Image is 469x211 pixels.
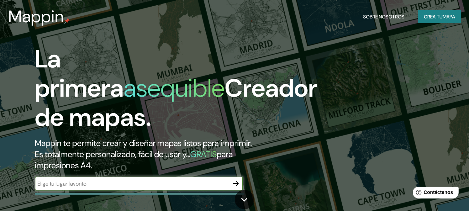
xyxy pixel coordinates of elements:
font: Mappin [8,6,64,27]
font: Creador de mapas. [35,72,317,133]
font: GRATIS [190,149,217,160]
button: Crea tumapa [418,10,461,23]
img: pin de mapeo [64,18,70,24]
font: Es totalmente personalizado, fácil de usar y... [35,149,190,160]
font: mapa [443,14,455,20]
input: Elige tu lugar favorito [35,180,229,188]
font: asequible [124,72,225,104]
font: Sobre nosotros [363,14,404,20]
font: La primera [35,43,124,104]
iframe: Lanzador de widgets de ayuda [407,184,461,203]
font: Crea tu [424,14,443,20]
button: Sobre nosotros [360,10,407,23]
font: para impresiones A4. [35,149,233,171]
font: Mappin te permite crear y diseñar mapas listos para imprimir. [35,138,252,148]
